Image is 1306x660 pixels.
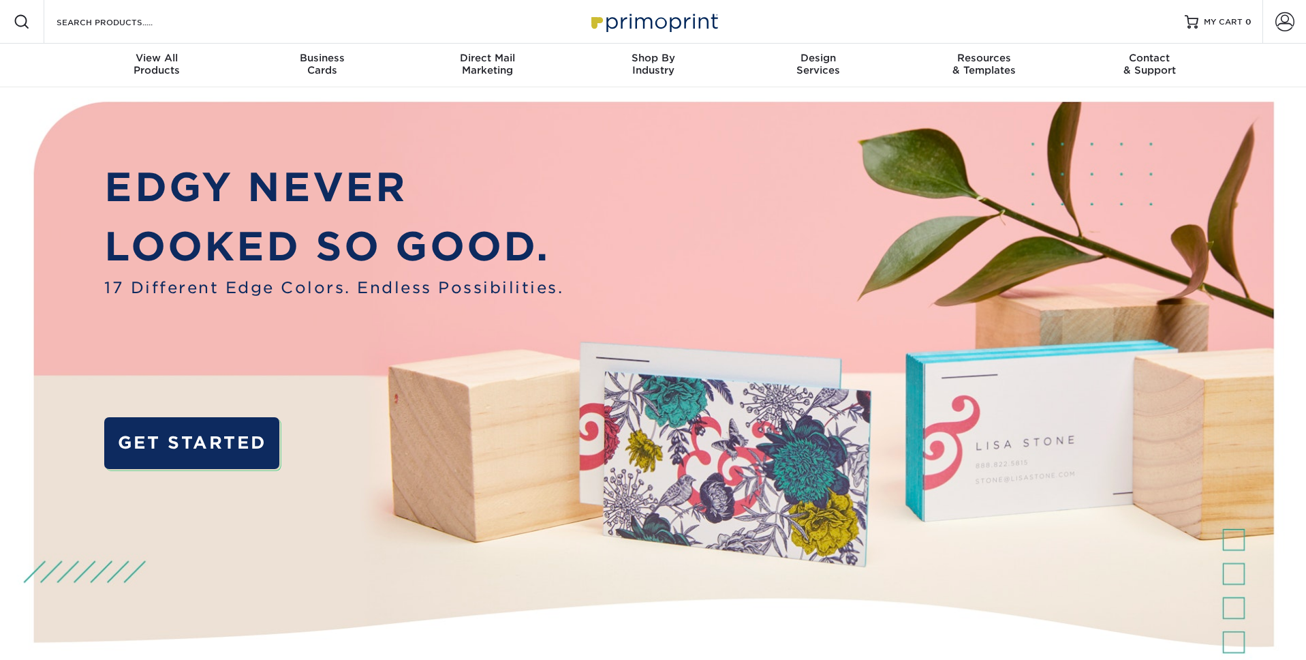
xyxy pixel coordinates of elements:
[74,52,240,64] span: View All
[736,44,901,87] a: DesignServices
[1260,614,1292,646] iframe: Intercom live chat
[239,52,405,76] div: Cards
[55,14,188,30] input: SEARCH PRODUCTS.....
[74,52,240,76] div: Products
[239,44,405,87] a: BusinessCards
[104,217,563,276] p: LOOKED SO GOOD.
[74,44,240,87] a: View AllProducts
[405,52,570,76] div: Marketing
[104,417,279,469] a: GET STARTED
[901,44,1067,87] a: Resources& Templates
[736,52,901,64] span: Design
[104,276,563,300] span: 17 Different Edge Colors. Endless Possibilities.
[736,52,901,76] div: Services
[1067,52,1232,76] div: & Support
[239,52,405,64] span: Business
[570,52,736,76] div: Industry
[585,7,721,36] img: Primoprint
[901,52,1067,76] div: & Templates
[104,158,563,217] p: EDGY NEVER
[405,44,570,87] a: Direct MailMarketing
[1067,44,1232,87] a: Contact& Support
[1245,17,1251,27] span: 0
[1067,52,1232,64] span: Contact
[405,52,570,64] span: Direct Mail
[901,52,1067,64] span: Resources
[570,52,736,64] span: Shop By
[570,44,736,87] a: Shop ByIndustry
[1204,16,1243,28] span: MY CART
